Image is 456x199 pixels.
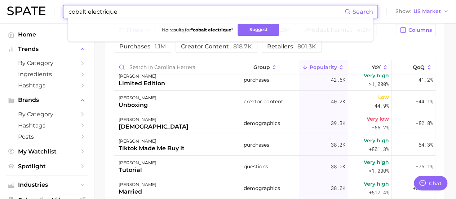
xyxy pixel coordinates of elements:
div: unboxing [119,101,156,109]
button: [PERSON_NAME]tutorialquestions38.0kVery high>1,000%-76.1% [114,156,435,177]
span: 38.0k [331,184,345,192]
span: Very high [364,71,389,80]
span: retailers [267,44,316,49]
span: Industries [18,182,76,188]
div: [PERSON_NAME] [119,159,156,167]
span: Very high [364,136,389,145]
a: Hashtags [6,120,88,131]
span: Columns [408,27,432,33]
span: Hashtags [18,82,76,89]
span: Show [395,9,411,13]
span: 39.3k [331,119,345,127]
strong: " cobalt electrique " [191,27,233,33]
span: purchases [119,44,166,49]
input: Search in carolina herrera [114,60,241,74]
span: >1,000% [369,167,389,174]
span: 1.1m [155,43,166,50]
span: 818.7k [233,43,252,50]
span: purchases [244,75,269,84]
button: QoQ [392,60,435,74]
span: -76.1% [416,162,433,171]
span: by Category [18,60,76,66]
div: [PERSON_NAME] [119,72,165,81]
div: married [119,187,156,196]
span: 38.2k [331,140,345,149]
span: -55.2% [372,123,389,132]
button: group [241,60,299,74]
button: YoY [348,60,392,74]
span: -82.8% [416,119,433,127]
span: creator content [244,97,283,106]
button: Trends [6,44,88,55]
span: by Category [18,111,76,118]
span: 40.2k [331,97,345,106]
span: Posts [18,133,76,140]
button: [PERSON_NAME]tiktok made me buy itpurchases38.2kVery high+801.3%-64.3% [114,134,435,156]
button: Brands [6,95,88,105]
span: +276.9% [413,184,433,192]
span: Low [378,93,389,101]
span: Brands [18,97,76,103]
div: limited edition [119,79,165,88]
span: -41.2% [416,75,433,84]
span: creator content [181,44,252,49]
span: Popularity [309,64,337,70]
div: [DEMOGRAPHIC_DATA] [119,122,189,131]
span: 801.3k [297,43,316,50]
a: Hashtags [6,80,88,91]
span: Very high [364,179,389,188]
span: No results for [162,27,233,33]
span: My Watchlist [18,148,76,155]
span: 38.0k [331,162,345,171]
span: demographics [244,184,280,192]
div: tutorial [119,166,156,174]
button: [PERSON_NAME]marrieddemographics38.0kVery high+517.4%+276.9% [114,177,435,199]
span: Search [353,8,373,15]
button: Suggest [238,24,279,36]
span: -44.9% [372,101,389,110]
button: Columns [396,24,436,36]
span: YoY [372,64,381,70]
a: Home [6,29,88,40]
div: [PERSON_NAME] [119,94,156,102]
a: Spotlight [6,161,88,172]
a: Posts [6,131,88,142]
button: [PERSON_NAME][DEMOGRAPHIC_DATA]demographics39.3kVery low-55.2%-82.8% [114,112,435,134]
span: group [253,64,270,70]
a: by Category [6,57,88,69]
span: >1,000% [369,81,389,87]
div: tiktok made me buy it [119,144,185,153]
input: Search here for a brand, industry, or ingredient [68,5,345,18]
span: -44.1% [416,97,433,106]
div: [PERSON_NAME] [119,137,185,146]
span: QoQ [413,64,425,70]
span: questions [244,162,268,171]
span: +517.4% [369,188,389,197]
span: -64.3% [416,140,433,149]
span: Trends [18,46,76,52]
span: +801.3% [369,145,389,153]
img: SPATE [7,7,45,15]
a: by Category [6,109,88,120]
span: Ingredients [18,71,76,78]
span: Hashtags [18,122,76,129]
button: [PERSON_NAME]limited editionpurchases42.6kVery high>1,000%-41.2% [114,69,435,91]
button: Industries [6,179,88,190]
div: [PERSON_NAME] [119,115,189,124]
a: Ingredients [6,69,88,80]
span: Very high [364,158,389,166]
span: US Market [413,9,441,13]
span: Very low [367,114,389,123]
button: Popularity [299,60,348,74]
button: [PERSON_NAME]unboxingcreator content40.2kLow-44.9%-44.1% [114,91,435,112]
span: Home [18,31,76,38]
button: ShowUS Market [394,7,451,16]
span: purchases [244,140,269,149]
span: Spotlight [18,163,76,170]
a: My Watchlist [6,146,88,157]
span: 42.6k [331,75,345,84]
div: [PERSON_NAME] [119,180,156,189]
span: demographics [244,119,280,127]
